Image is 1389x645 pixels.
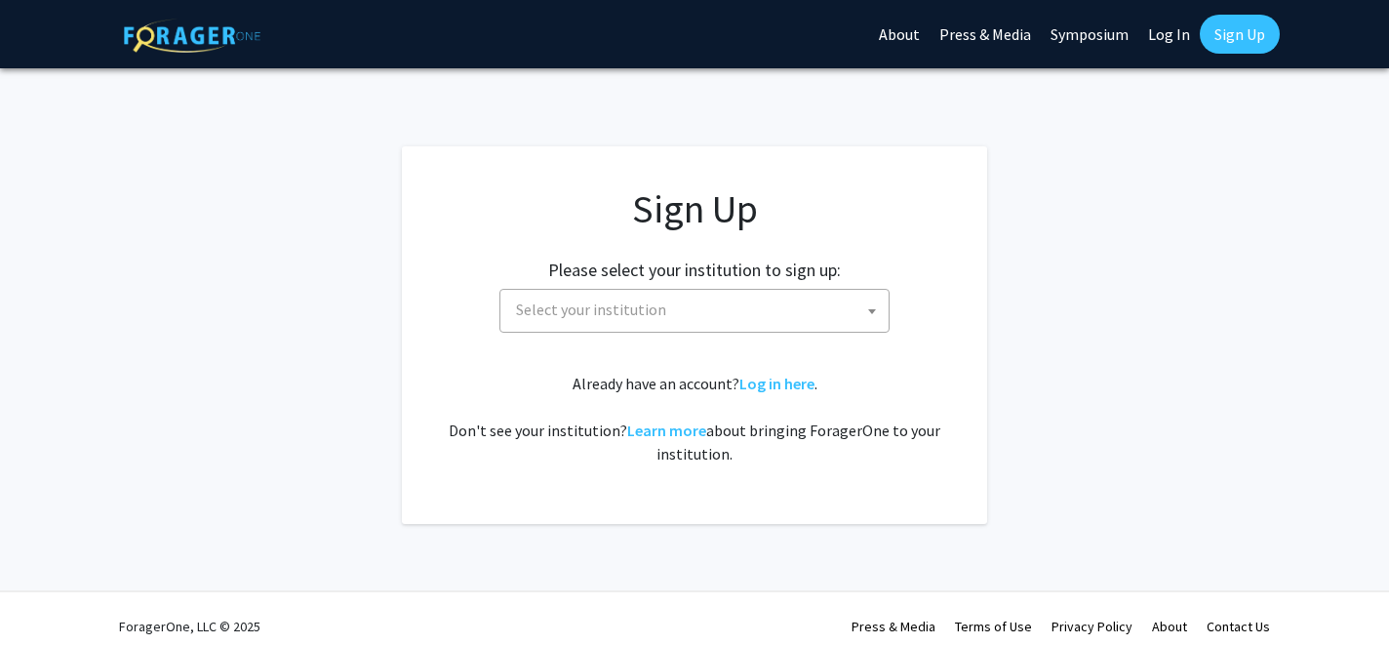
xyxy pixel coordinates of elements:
[955,618,1032,635] a: Terms of Use
[1207,618,1270,635] a: Contact Us
[739,374,814,393] a: Log in here
[124,19,260,53] img: ForagerOne Logo
[441,185,948,232] h1: Sign Up
[1152,618,1187,635] a: About
[508,290,889,330] span: Select your institution
[627,421,706,440] a: Learn more about bringing ForagerOne to your institution
[852,618,935,635] a: Press & Media
[1052,618,1132,635] a: Privacy Policy
[548,260,841,281] h2: Please select your institution to sign up:
[499,289,890,333] span: Select your institution
[441,372,948,465] div: Already have an account? . Don't see your institution? about bringing ForagerOne to your institut...
[516,300,666,319] span: Select your institution
[1200,15,1280,54] a: Sign Up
